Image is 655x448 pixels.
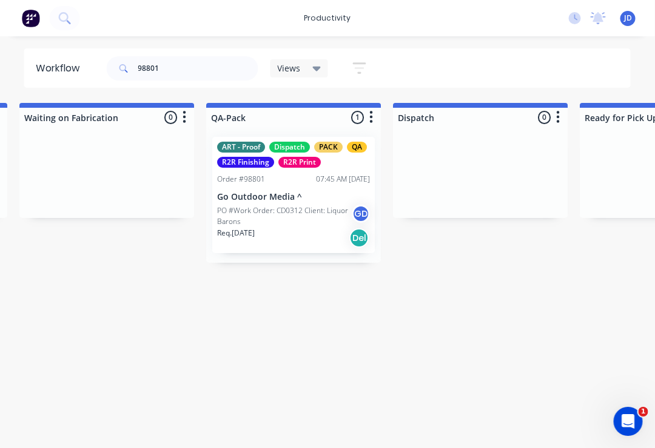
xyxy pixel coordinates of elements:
[315,142,343,153] div: PACK
[218,174,266,185] div: Order #98801
[614,407,643,436] iframe: Intercom live chat
[350,228,369,248] div: Del
[317,174,371,185] div: 07:45 AM [DATE]
[218,192,371,202] p: Go Outdoor Media ^
[218,205,352,227] p: PO #Work Order: CD0312 Client: Liquor Barons
[22,9,40,27] img: Factory
[270,142,311,153] div: Dispatch
[213,137,375,253] div: ART - ProofDispatchPACKQAR2R FinishingR2R PrintOrder #9880107:45 AM [DATE]Go Outdoor Media ^PO #W...
[218,157,275,168] div: R2R Finishing
[624,13,632,24] span: JD
[298,9,357,27] div: productivity
[348,142,368,153] div: QA
[36,61,86,76] div: Workflow
[218,228,255,239] p: Req. [DATE]
[639,407,648,417] span: 1
[352,205,371,223] div: GD
[138,56,258,81] input: Search for orders...
[218,142,266,153] div: ART - Proof
[278,62,301,74] span: Views
[279,157,321,168] div: R2R Print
